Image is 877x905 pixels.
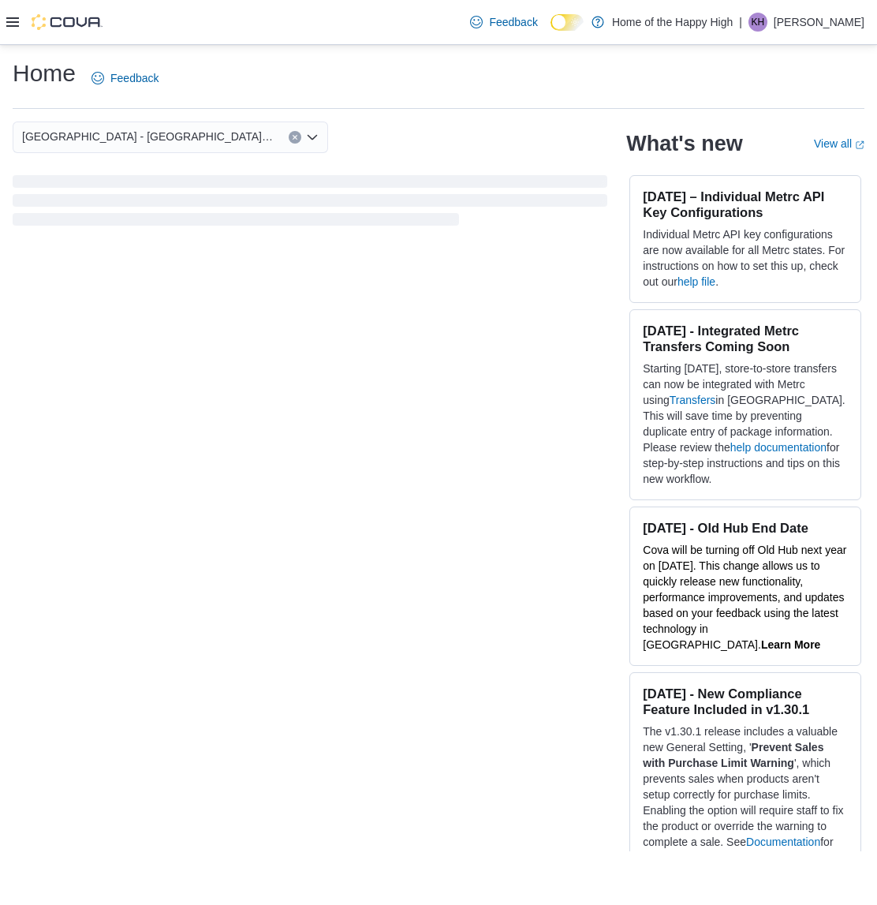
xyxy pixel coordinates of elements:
[289,131,301,144] button: Clear input
[814,137,864,150] a: View allExternal link
[643,323,848,354] h3: [DATE] - Integrated Metrc Transfers Coming Soon
[643,226,848,290] p: Individual Metrc API key configurations are now available for all Metrc states. For instructions ...
[550,14,584,31] input: Dark Mode
[643,724,848,866] p: The v1.30.1 release includes a valuable new General Setting, ' ', which prevents sales when produ...
[855,140,864,150] svg: External link
[670,394,716,406] a: Transfers
[730,441,827,454] a: help documentation
[13,58,76,89] h1: Home
[643,361,848,487] p: Starting [DATE], store-to-store transfers can now be integrated with Metrc using in [GEOGRAPHIC_D...
[85,62,165,94] a: Feedback
[748,13,767,32] div: Kathleen Hess
[643,686,848,717] h3: [DATE] - New Compliance Feature Included in v1.30.1
[761,638,820,651] a: Learn More
[774,13,864,32] p: [PERSON_NAME]
[32,14,103,30] img: Cova
[489,14,537,30] span: Feedback
[626,131,742,156] h2: What's new
[464,6,543,38] a: Feedback
[677,275,715,288] a: help file
[739,13,742,32] p: |
[612,13,733,32] p: Home of the Happy High
[306,131,319,144] button: Open list of options
[643,544,846,651] span: Cova will be turning off Old Hub next year on [DATE]. This change allows us to quickly release ne...
[110,70,159,86] span: Feedback
[13,178,607,229] span: Loading
[752,13,765,32] span: KH
[643,520,848,536] h3: [DATE] - Old Hub End Date
[746,836,820,848] a: Documentation
[22,127,273,146] span: [GEOGRAPHIC_DATA] - [GEOGRAPHIC_DATA] - Fire & Flower
[643,189,848,220] h3: [DATE] – Individual Metrc API Key Configurations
